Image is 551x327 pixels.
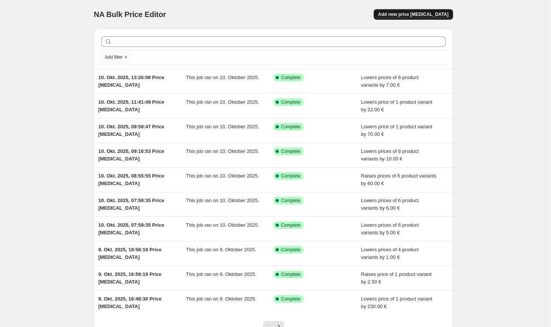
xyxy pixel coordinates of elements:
[361,222,419,235] span: Lowers prices of 6 product variants by 5.00 €
[98,247,161,260] span: 9. Okt. 2025, 18:56:18 Price [MEDICAL_DATA]
[186,296,256,302] span: This job ran on 9. Oktober 2025.
[361,271,431,285] span: Raises price of 1 product variant by 2.50 €
[281,296,300,302] span: Complete
[281,75,300,81] span: Complete
[186,271,256,277] span: This job ran on 9. Oktober 2025.
[98,296,161,309] span: 9. Okt. 2025, 16:48:30 Price [MEDICAL_DATA]
[361,198,419,211] span: Lowers prices of 6 product variants by 6.00 €
[361,247,419,260] span: Lowers prices of 4 product variants by 1.00 €
[281,99,300,105] span: Complete
[98,99,164,112] span: 10. Okt. 2025, 11:41:49 Price [MEDICAL_DATA]
[186,99,259,105] span: This job ran on 10. Oktober 2025.
[378,11,449,17] span: Add new price [MEDICAL_DATA]
[186,148,259,154] span: This job ran on 10. Oktober 2025.
[281,247,300,253] span: Complete
[281,222,300,228] span: Complete
[94,10,166,19] span: NA Bulk Price Editor
[101,53,132,62] button: Add filter
[374,9,453,20] button: Add new price [MEDICAL_DATA]
[98,198,164,211] span: 10. Okt. 2025, 07:59:35 Price [MEDICAL_DATA]
[186,198,259,203] span: This job ran on 10. Oktober 2025.
[186,247,256,252] span: This job ran on 9. Oktober 2025.
[281,198,300,204] span: Complete
[186,75,259,80] span: This job ran on 10. Oktober 2025.
[98,124,164,137] span: 10. Okt. 2025, 09:58:47 Price [MEDICAL_DATA]
[98,148,164,162] span: 10. Okt. 2025, 09:16:53 Price [MEDICAL_DATA]
[281,148,300,154] span: Complete
[281,173,300,179] span: Complete
[281,124,300,130] span: Complete
[98,173,164,186] span: 10. Okt. 2025, 08:55:55 Price [MEDICAL_DATA]
[105,54,123,60] span: Add filter
[361,124,433,137] span: Lowers price of 1 product variant by 70.00 €
[186,173,259,179] span: This job ran on 10. Oktober 2025.
[186,222,259,228] span: This job ran on 10. Oktober 2025.
[361,99,433,112] span: Lowers price of 1 product variant by 22.00 €
[281,271,300,277] span: Complete
[98,75,164,88] span: 10. Okt. 2025, 13:26:06 Price [MEDICAL_DATA]
[186,124,259,129] span: This job ran on 10. Oktober 2025.
[361,148,419,162] span: Lowers prices of 6 product variants by 10.00 €
[361,173,436,186] span: Raises prices of 6 product variants by 60.00 €
[98,271,161,285] span: 9. Okt. 2025, 16:59:19 Price [MEDICAL_DATA]
[98,222,164,235] span: 10. Okt. 2025, 07:59:35 Price [MEDICAL_DATA]
[361,75,419,88] span: Lowers prices of 6 product variants by 7.00 €
[361,296,433,309] span: Lowers price of 1 product variant by 230.00 €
